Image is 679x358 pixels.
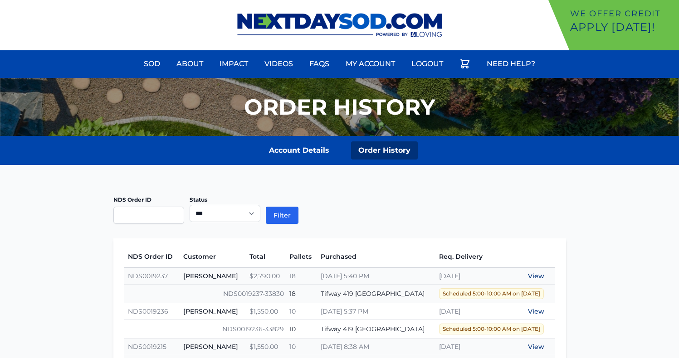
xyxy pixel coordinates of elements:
[570,7,675,20] p: We offer Credit
[180,246,246,268] th: Customer
[528,272,544,280] a: View
[180,339,246,355] td: [PERSON_NAME]
[317,339,435,355] td: [DATE] 8:38 AM
[528,343,544,351] a: View
[180,268,246,285] td: [PERSON_NAME]
[180,303,246,320] td: [PERSON_NAME]
[286,246,317,268] th: Pallets
[246,303,286,320] td: $1,550.00
[246,339,286,355] td: $1,550.00
[128,343,166,351] a: NDS0019215
[351,141,418,160] a: Order History
[439,324,544,334] span: Scheduled 5:00-10:00 AM on [DATE]
[138,53,166,75] a: Sod
[435,246,508,268] th: Req. Delivery
[286,268,317,285] td: 18
[570,20,675,34] p: Apply [DATE]!
[481,53,541,75] a: Need Help?
[286,339,317,355] td: 10
[528,307,544,315] a: View
[317,320,435,339] td: Tifway 419 [GEOGRAPHIC_DATA]
[304,53,335,75] a: FAQs
[190,196,207,203] label: Status
[214,53,254,75] a: Impact
[262,141,337,160] a: Account Details
[317,285,435,303] td: Tifway 419 [GEOGRAPHIC_DATA]
[124,285,286,303] td: NDS0019237-33830
[435,303,508,320] td: [DATE]
[246,268,286,285] td: $2,790.00
[317,268,435,285] td: [DATE] 5:40 PM
[317,246,435,268] th: Purchased
[171,53,209,75] a: About
[128,272,168,280] a: NDS0019237
[113,196,151,203] label: NDS Order ID
[406,53,449,75] a: Logout
[439,288,544,299] span: Scheduled 5:00-10:00 AM on [DATE]
[286,285,317,303] td: 18
[266,207,298,224] button: Filter
[124,246,180,268] th: NDS Order ID
[124,320,286,339] td: NDS0019236-33829
[435,339,508,355] td: [DATE]
[259,53,298,75] a: Videos
[340,53,401,75] a: My Account
[286,320,317,339] td: 10
[246,246,286,268] th: Total
[435,268,508,285] td: [DATE]
[244,96,435,118] h1: Order History
[286,303,317,320] td: 10
[317,303,435,320] td: [DATE] 5:37 PM
[128,307,168,315] a: NDS0019236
